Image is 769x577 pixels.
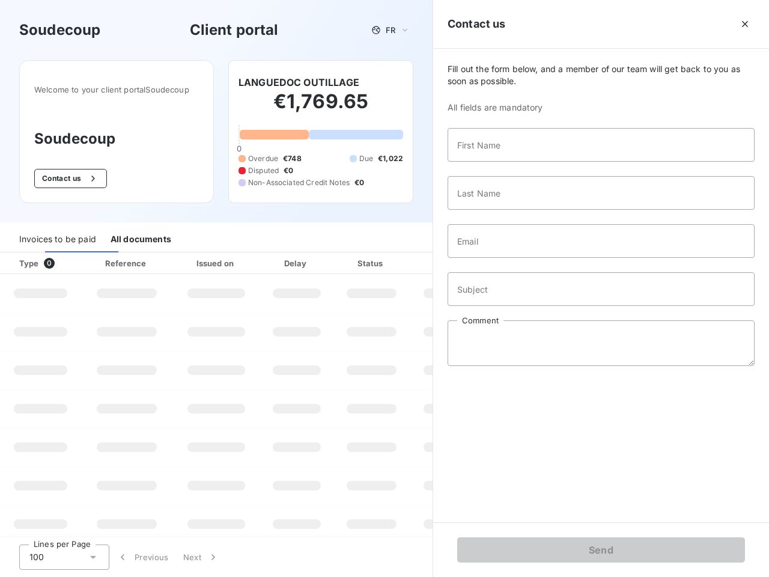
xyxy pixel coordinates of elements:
[29,551,44,563] span: 100
[19,19,100,41] h3: Soudecoup
[448,63,755,87] span: Fill out the form below, and a member of our team will get back to you as soon as possible.
[109,545,176,570] button: Previous
[111,227,171,252] div: All documents
[359,153,373,164] span: Due
[34,85,199,94] span: Welcome to your client portal Soudecoup
[175,257,258,269] div: Issued on
[176,545,226,570] button: Next
[412,257,489,269] div: Amount
[248,153,278,164] span: Overdue
[457,537,745,563] button: Send
[248,165,279,176] span: Disputed
[448,16,506,32] h5: Contact us
[34,128,199,150] h3: Soudecoup
[34,169,107,188] button: Contact us
[263,257,331,269] div: Delay
[44,258,55,269] span: 0
[190,19,279,41] h3: Client portal
[284,165,293,176] span: €0
[239,90,403,126] h2: €1,769.65
[448,128,755,162] input: placeholder
[448,224,755,258] input: placeholder
[19,227,96,252] div: Invoices to be paid
[12,257,79,269] div: Type
[448,272,755,306] input: placeholder
[448,176,755,210] input: placeholder
[105,258,146,268] div: Reference
[354,177,364,188] span: €0
[239,75,359,90] h6: LANGUEDOC OUTILLAGE
[248,177,350,188] span: Non-Associated Credit Notes
[336,257,407,269] div: Status
[448,102,755,114] span: All fields are mandatory
[283,153,302,164] span: €748
[237,144,242,153] span: 0
[378,153,403,164] span: €1,022
[386,25,395,35] span: FR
